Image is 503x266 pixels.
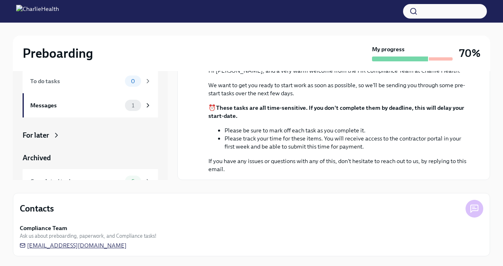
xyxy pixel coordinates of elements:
li: Please be sure to mark off each task as you complete it. [224,126,470,134]
strong: My progress [372,45,405,53]
a: Messages1 [23,93,158,117]
strong: These tasks are all time-sensitive. If you don't complete them by deadline, this will delay your ... [208,104,464,119]
p: We want to get you ready to start work as soon as possible, so we'll be sending you through some ... [208,81,470,97]
div: For later [23,130,49,140]
a: For later [23,130,158,140]
h4: Contacts [20,203,54,215]
a: Archived [23,153,158,163]
div: To do tasks [30,77,122,86]
div: Completed tasks [30,177,122,186]
span: Ask us about preboarding, paperwork, and Compliance tasks! [20,232,156,240]
a: To do tasks0 [23,69,158,93]
span: 0 [126,78,140,84]
p: ⏰ [208,104,470,120]
a: [EMAIL_ADDRESS][DOMAIN_NAME] [20,241,127,249]
span: 1 [127,103,139,109]
p: If you have any issues or questions with any of this, don't hesitate to reach out to us, by reply... [208,157,470,173]
strong: Compliance Team [20,224,67,232]
li: Please track your time for these items. You will receive access to the contractor portal in your ... [224,134,470,151]
div: Messages [30,101,122,110]
a: Completed tasks6 [23,169,158,193]
span: 6 [126,178,139,184]
h3: 70% [459,46,480,61]
img: CharlieHealth [16,5,59,18]
h2: Preboarding [23,45,93,61]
